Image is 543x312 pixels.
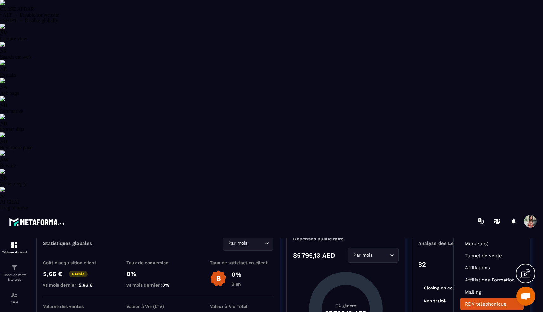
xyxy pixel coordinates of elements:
[210,304,273,309] p: Valeur à Vie Total
[2,273,27,282] p: Tunnel de vente Site web
[231,271,241,278] p: 0%
[126,282,190,288] p: vs mois dernier :
[516,287,535,306] div: Ouvrir le chat
[418,240,471,246] p: Analyse des Leads
[465,265,519,271] a: Affiliations
[126,260,190,265] p: Taux de conversion
[465,301,519,307] a: RDV téléphonique
[162,282,169,288] span: 0%
[227,240,249,247] span: Par mois
[9,216,66,228] img: logo
[418,260,426,268] p: 82
[69,271,88,277] p: Stable
[348,248,399,263] div: Search for option
[465,277,519,283] a: Affiliations Formation
[223,236,273,251] div: Search for option
[43,260,106,265] p: Coût d'acquisition client
[249,240,263,247] input: Search for option
[2,251,27,254] p: Tableau de bord
[424,298,446,303] tspan: Non traité
[2,259,27,287] a: formationformationTunnel de vente Site web
[43,304,106,309] p: Volume des ventes
[465,253,519,259] a: Tunnel de vente
[43,270,63,278] p: 5,66 €
[10,291,18,299] img: formation
[43,240,92,246] p: Statistiques globales
[293,252,335,259] p: 85 795,13 AED
[126,270,190,278] p: 0%
[2,287,27,309] a: formationformationCRM
[465,241,519,246] a: Marketing
[79,282,93,288] span: 5,66 €
[210,260,273,265] p: Taux de satisfaction client
[43,282,106,288] p: vs mois dernier :
[352,252,374,259] span: Par mois
[2,237,27,259] a: formationformationTableau de bord
[10,241,18,249] img: formation
[2,301,27,304] p: CRM
[10,264,18,271] img: formation
[374,252,388,259] input: Search for option
[465,289,519,295] a: Mailing
[210,270,227,287] img: b-badge-o.b3b20ee6.svg
[293,236,399,242] p: Dépenses publicitaire
[231,281,241,287] p: Bien
[126,304,190,309] p: Valeur à Vie (LTV)
[424,285,459,291] tspan: Closing en cours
